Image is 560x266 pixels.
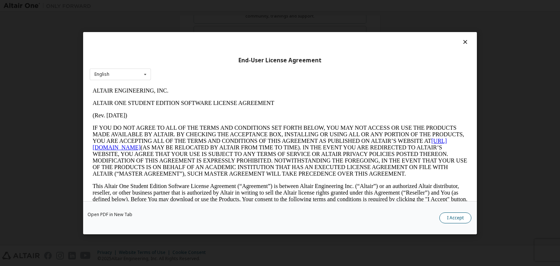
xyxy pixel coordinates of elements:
p: (Rev. [DATE]) [3,28,378,34]
p: ALTAIR ENGINEERING, INC. [3,3,378,9]
p: This Altair One Student Edition Software License Agreement (“Agreement”) is between Altair Engine... [3,98,378,125]
div: English [94,72,109,77]
div: End-User License Agreement [90,56,470,64]
button: I Accept [439,212,471,223]
p: ALTAIR ONE STUDENT EDITION SOFTWARE LICENSE AGREEMENT [3,15,378,22]
a: [URL][DOMAIN_NAME] [3,53,357,66]
p: IF YOU DO NOT AGREE TO ALL OF THE TERMS AND CONDITIONS SET FORTH BELOW, YOU MAY NOT ACCESS OR USE... [3,40,378,93]
a: Open PDF in New Tab [87,212,132,217]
